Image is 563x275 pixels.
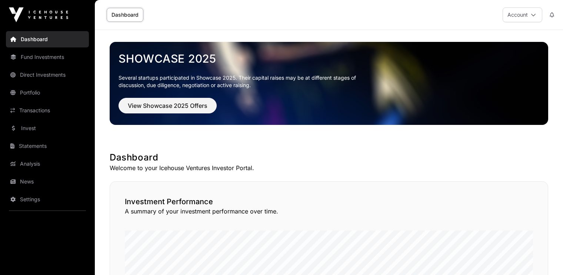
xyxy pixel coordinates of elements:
button: Account [503,7,542,22]
a: Portfolio [6,85,89,101]
a: Fund Investments [6,49,89,65]
a: Dashboard [6,31,89,47]
a: News [6,173,89,190]
a: Invest [6,120,89,136]
p: Welcome to your Icehouse Ventures Investor Portal. [110,163,548,172]
a: Transactions [6,102,89,119]
p: Several startups participated in Showcase 2025. Their capital raises may be at different stages o... [119,74,367,89]
p: A summary of your investment performance over time. [125,207,533,216]
h1: Dashboard [110,152,548,163]
a: Dashboard [107,8,143,22]
a: View Showcase 2025 Offers [119,105,217,113]
span: View Showcase 2025 Offers [128,101,207,110]
img: Icehouse Ventures Logo [9,7,68,22]
a: Analysis [6,156,89,172]
a: Settings [6,191,89,208]
a: Direct Investments [6,67,89,83]
a: Statements [6,138,89,154]
h2: Investment Performance [125,196,533,207]
button: View Showcase 2025 Offers [119,98,217,113]
iframe: Chat Widget [526,239,563,275]
img: Showcase 2025 [110,42,548,125]
a: Showcase 2025 [119,52,539,65]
